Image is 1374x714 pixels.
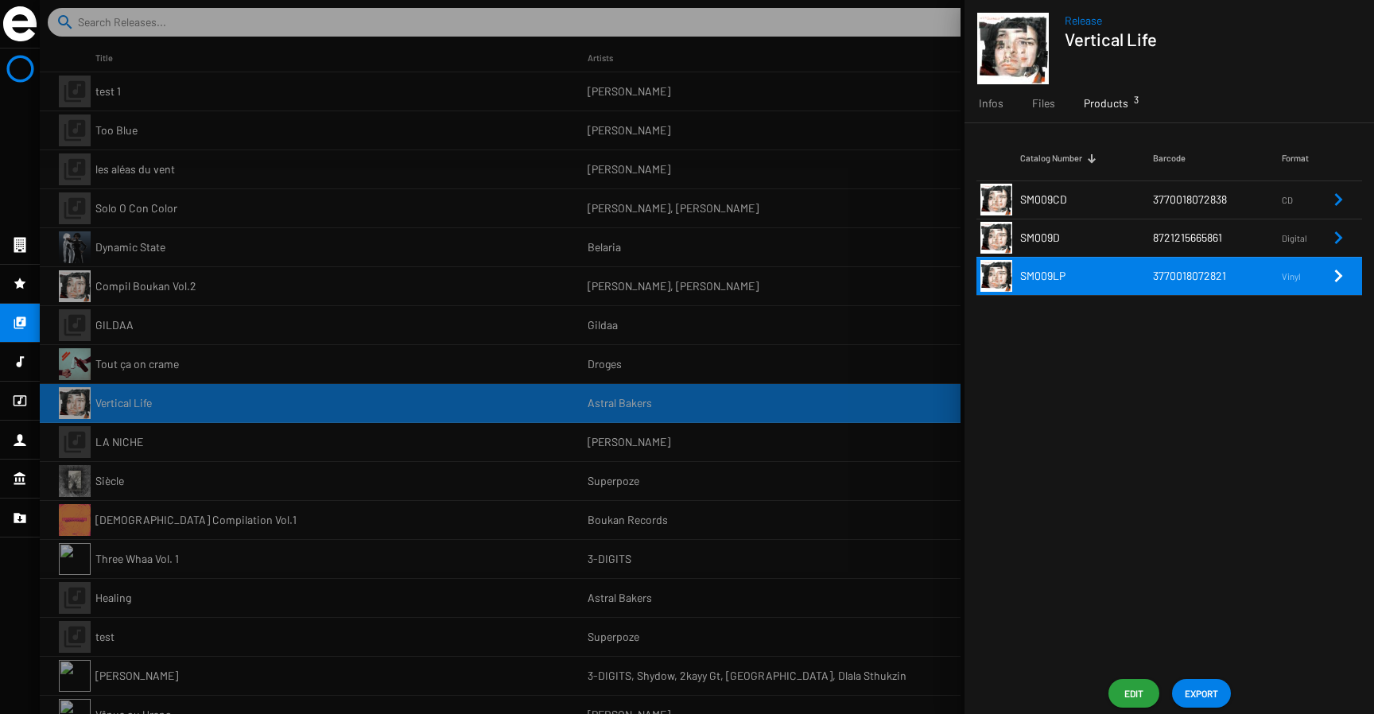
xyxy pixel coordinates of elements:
mat-icon: Remove Reference [1329,266,1348,285]
mat-icon: Remove Reference [1329,190,1348,209]
span: 3770018072838 [1153,192,1227,206]
mat-icon: Remove Reference [1329,228,1348,247]
span: 3770018072821 [1153,269,1226,282]
div: Catalog Number [1020,150,1082,166]
img: 20250519_ab_vl_cover.jpg [980,222,1012,254]
button: Edit [1108,679,1159,708]
img: 20250519_ab_vl_cover.jpg [980,184,1012,215]
span: SM009D [1020,231,1060,244]
span: CD [1282,195,1293,205]
img: grand-sigle.svg [3,6,37,41]
div: Format [1282,150,1329,166]
div: Barcode [1153,150,1282,166]
span: Products [1084,95,1128,111]
div: Catalog Number [1020,150,1153,166]
span: Files [1032,95,1055,111]
span: Digital [1282,233,1307,243]
button: EXPORT [1172,679,1231,708]
span: Edit [1121,679,1147,708]
span: SM009LP [1020,269,1065,282]
img: 20250519_ab_vl_cover.jpg [977,13,1049,84]
span: Infos [979,95,1003,111]
img: 20250519_ab_vl_cover.jpg [980,260,1012,292]
div: Barcode [1153,150,1186,166]
span: Release [1065,13,1345,29]
div: Format [1282,150,1309,166]
span: Vinyl [1282,271,1301,281]
span: EXPORT [1185,679,1218,708]
span: SM009CD [1020,192,1067,206]
span: 8721215665861 [1153,231,1222,244]
h1: Vertical Life [1065,29,1333,49]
